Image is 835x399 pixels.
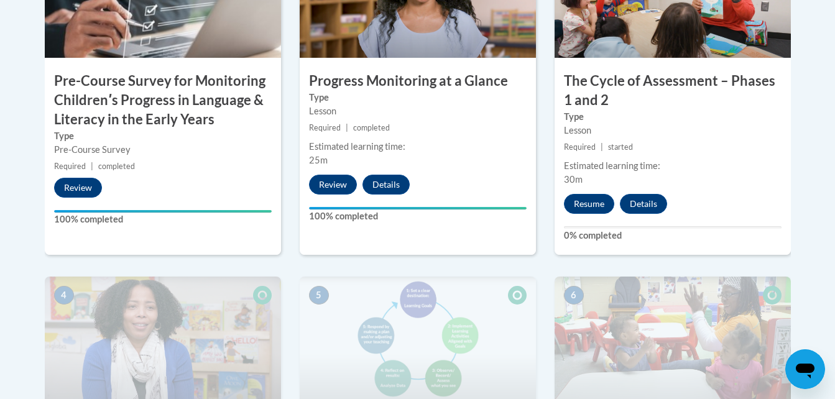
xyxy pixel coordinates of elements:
label: 0% completed [564,229,782,242]
span: Required [309,123,341,132]
div: Pre-Course Survey [54,143,272,157]
div: Lesson [309,104,527,118]
span: completed [353,123,390,132]
span: 5 [309,286,329,305]
h3: The Cycle of Assessment – Phases 1 and 2 [555,71,791,110]
button: Details [620,194,667,214]
iframe: Button to launch messaging window [785,349,825,389]
h3: Pre-Course Survey for Monitoring Childrenʹs Progress in Language & Literacy in the Early Years [45,71,281,129]
button: Resume [564,194,614,214]
span: Required [564,142,596,152]
span: completed [98,162,135,171]
span: 25m [309,155,328,165]
span: | [346,123,348,132]
div: Estimated learning time: [309,140,527,154]
label: Type [309,91,527,104]
div: Lesson [564,124,782,137]
label: Type [564,110,782,124]
button: Review [309,175,357,195]
span: | [91,162,93,171]
label: Type [54,129,272,143]
div: Estimated learning time: [564,159,782,173]
div: Your progress [54,210,272,213]
span: Required [54,162,86,171]
span: 30m [564,174,583,185]
label: 100% completed [54,213,272,226]
span: 6 [564,286,584,305]
div: Your progress [309,207,527,209]
button: Details [362,175,410,195]
span: started [608,142,633,152]
h3: Progress Monitoring at a Glance [300,71,536,91]
span: 4 [54,286,74,305]
label: 100% completed [309,209,527,223]
button: Review [54,178,102,198]
span: | [601,142,603,152]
